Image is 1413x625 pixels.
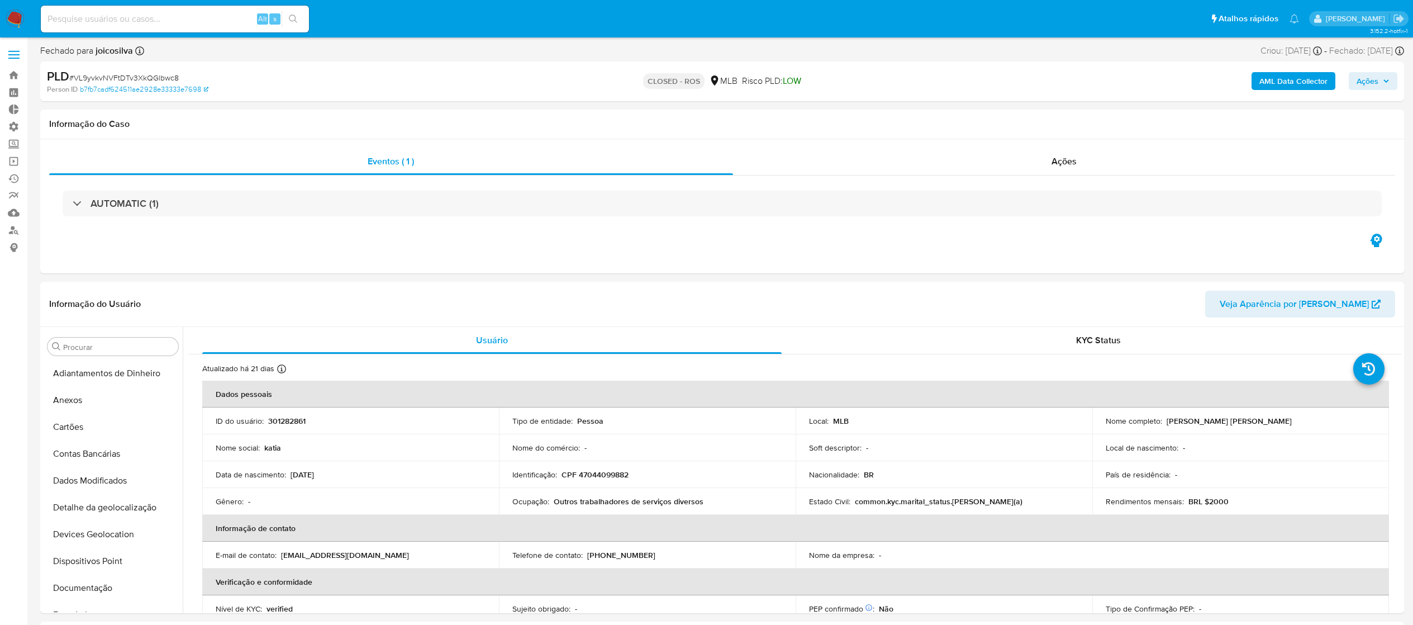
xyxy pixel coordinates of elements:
[368,155,414,168] span: Eventos ( 1 )
[809,470,859,480] p: Nacionalidade :
[281,550,409,560] p: [EMAIL_ADDRESS][DOMAIN_NAME]
[202,363,274,374] p: Atualizado há 21 dias
[202,569,1389,595] th: Verificação e conformidade
[47,67,69,85] b: PLD
[809,496,850,506] p: Estado Civil :
[1106,416,1162,426] p: Nome completo :
[512,470,557,480] p: Identificação :
[1290,14,1299,23] a: Notificações
[47,84,78,94] b: Person ID
[1052,155,1077,168] span: Ações
[512,550,583,560] p: Telefone de contato :
[587,550,655,560] p: [PHONE_NUMBER]
[1219,13,1278,25] span: Atalhos rápidos
[866,443,868,453] p: -
[267,604,293,614] p: verified
[1349,72,1397,90] button: Ações
[69,72,179,83] span: # VL9yvkvNVFtDTv3XkQGlbwc8
[1183,443,1185,453] p: -
[1076,334,1121,347] span: KYC Status
[809,416,829,426] p: Local :
[1175,470,1177,480] p: -
[273,13,277,24] span: s
[562,470,629,480] p: CPF 47044099882
[1106,443,1178,453] p: Local de nascimento :
[43,548,183,575] button: Dispositivos Point
[93,44,133,57] b: joicosilva
[1393,13,1405,25] a: Sair
[709,75,738,87] div: MLB
[268,416,306,426] p: 301282861
[879,550,881,560] p: -
[216,470,286,480] p: Data de nascimento :
[833,416,849,426] p: MLB
[577,416,603,426] p: Pessoa
[512,496,549,506] p: Ocupação :
[1324,45,1327,57] span: -
[1329,45,1404,57] div: Fechado: [DATE]
[216,604,262,614] p: Nível de KYC :
[43,494,183,521] button: Detalhe da geolocalização
[63,342,174,352] input: Procurar
[258,13,267,24] span: Alt
[43,414,183,441] button: Cartões
[282,11,305,27] button: search-icon
[879,604,893,614] p: Não
[49,299,141,310] h1: Informação do Usuário
[43,575,183,602] button: Documentação
[49,119,1395,130] h1: Informação do Caso
[584,443,587,453] p: -
[1106,496,1184,506] p: Rendimentos mensais :
[512,604,570,614] p: Sujeito obrigado :
[809,443,862,453] p: Soft descriptor :
[52,342,61,351] button: Procurar
[63,191,1382,216] div: AUTOMATIC (1)
[575,604,577,614] p: -
[291,470,314,480] p: [DATE]
[1205,291,1395,318] button: Veja Aparência por [PERSON_NAME]
[248,496,250,506] p: -
[80,84,208,94] a: b7fb7cadf624511ae2928e33333e7698
[864,470,874,480] p: BR
[1357,72,1378,90] span: Ações
[264,443,281,453] p: katia
[643,73,705,89] p: CLOSED - ROS
[1259,72,1328,90] b: AML Data Collector
[216,443,260,453] p: Nome social :
[216,550,277,560] p: E-mail de contato :
[43,387,183,414] button: Anexos
[476,334,508,347] span: Usuário
[216,496,244,506] p: Gênero :
[1199,604,1201,614] p: -
[41,12,309,26] input: Pesquise usuários ou casos...
[1106,470,1171,480] p: País de residência :
[43,360,183,387] button: Adiantamentos de Dinheiro
[1260,45,1322,57] div: Criou: [DATE]
[809,550,874,560] p: Nome da empresa :
[43,467,183,494] button: Dados Modificados
[43,441,183,467] button: Contas Bancárias
[783,74,801,87] span: LOW
[43,521,183,548] button: Devices Geolocation
[1252,72,1335,90] button: AML Data Collector
[1326,13,1389,24] p: adriano.brito@mercadolivre.com
[742,75,801,87] span: Risco PLD:
[554,496,703,506] p: Outros trabalhadores de serviços diversos
[1220,291,1369,318] span: Veja Aparência por [PERSON_NAME]
[809,604,874,614] p: PEP confirmado :
[512,443,580,453] p: Nome do comércio :
[202,381,1389,408] th: Dados pessoais
[1106,604,1195,614] p: Tipo de Confirmação PEP :
[91,197,159,210] h3: AUTOMATIC (1)
[216,416,264,426] p: ID do usuário :
[1188,496,1229,506] p: BRL $2000
[1167,416,1292,426] p: [PERSON_NAME] [PERSON_NAME]
[855,496,1022,506] p: common.kyc.marital_status.[PERSON_NAME](a)
[512,416,573,426] p: Tipo de entidade :
[202,515,1389,542] th: Informação de contato
[40,45,133,57] span: Fechado para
